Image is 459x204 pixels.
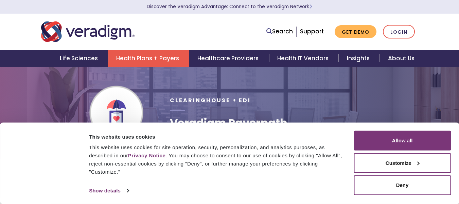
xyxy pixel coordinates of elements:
[354,131,451,151] button: Allow all
[52,50,108,67] a: Life Sciences
[354,153,451,173] button: Customize
[41,20,135,43] img: Veradigm logo
[128,153,165,158] a: Privacy Notice
[266,27,293,36] a: Search
[89,186,128,196] a: Show details
[300,27,324,35] a: Support
[89,132,346,141] div: This website uses cookies
[335,25,376,38] a: Get Demo
[269,50,339,67] a: Health IT Vendors
[108,50,189,67] a: Health Plans + Payers
[339,50,380,67] a: Insights
[309,3,312,10] span: Learn More
[383,25,415,39] a: Login
[89,143,346,176] div: This website uses cookies for site operation, security, personalization, and analytics purposes, ...
[170,116,287,129] h1: Veradigm Payerpath
[380,50,423,67] a: About Us
[170,96,251,104] span: Clearinghouse + EDI
[189,50,269,67] a: Healthcare Providers
[147,3,312,10] a: Discover the Veradigm Advantage: Connect to the Veradigm NetworkLearn More
[354,175,451,195] button: Deny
